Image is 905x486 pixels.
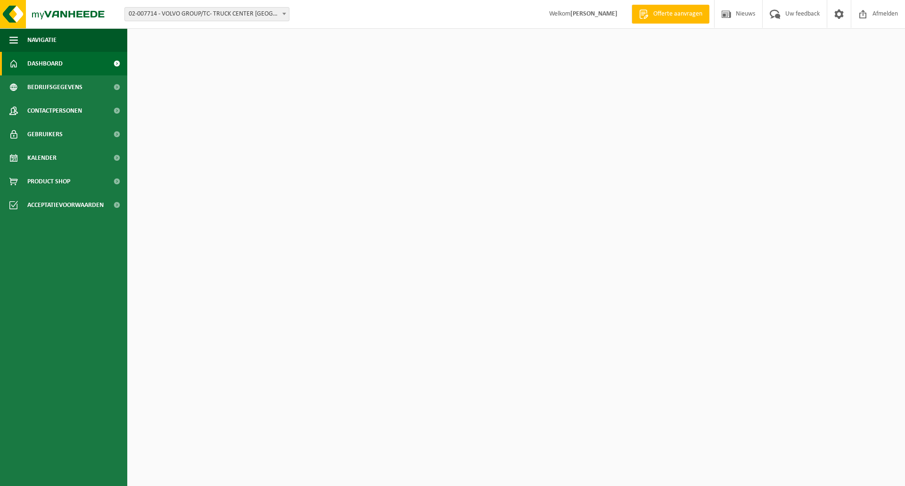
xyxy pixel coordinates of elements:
span: Acceptatievoorwaarden [27,193,104,217]
span: Gebruikers [27,123,63,146]
span: Navigatie [27,28,57,52]
span: Kalender [27,146,57,170]
strong: [PERSON_NAME] [570,10,617,17]
a: Offerte aanvragen [632,5,709,24]
span: 02-007714 - VOLVO GROUP/TC- TRUCK CENTER KAMPENHOUT - KAMPENHOUT [125,8,289,21]
span: Dashboard [27,52,63,75]
span: 02-007714 - VOLVO GROUP/TC- TRUCK CENTER KAMPENHOUT - KAMPENHOUT [124,7,289,21]
span: Offerte aanvragen [651,9,705,19]
span: Product Shop [27,170,70,193]
span: Contactpersonen [27,99,82,123]
span: Bedrijfsgegevens [27,75,82,99]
